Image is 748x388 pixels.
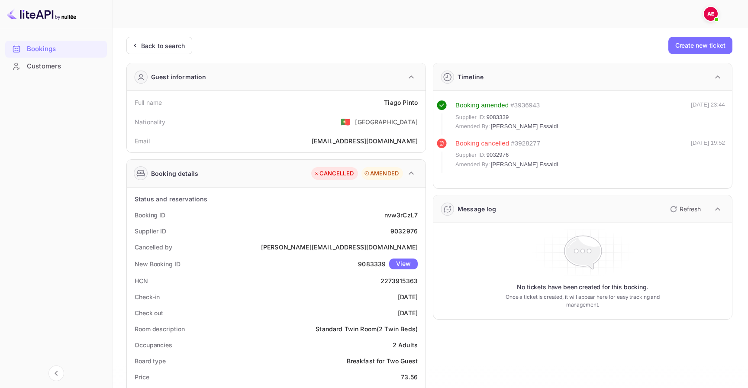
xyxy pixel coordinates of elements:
[135,372,149,382] div: Price
[390,226,418,236] div: 9032976
[455,160,490,169] span: Amended By:
[135,226,166,236] div: Supplier ID
[455,151,486,159] span: Supplier ID:
[5,41,107,58] div: Bookings
[355,117,418,126] div: [GEOGRAPHIC_DATA]
[341,114,351,129] span: United States
[455,113,486,122] span: Supplier ID:
[668,37,732,54] button: Create new ticket
[316,324,418,333] div: Standard Twin Room(2 Twin Beds)
[347,356,418,365] div: Breakfast for Two Guest
[704,7,718,21] img: Abdellah Essaidi
[135,210,165,220] div: Booking ID
[135,276,148,285] div: HCN
[5,41,107,57] a: Bookings
[141,41,185,50] div: Back to search
[261,242,418,252] div: [PERSON_NAME][EMAIL_ADDRESS][DOMAIN_NAME]
[393,340,418,349] div: 2 Adults
[313,169,354,178] div: CANCELLED
[503,293,663,309] p: Once a ticket is created, it will appear here for easy tracking and management.
[491,122,558,131] span: [PERSON_NAME] Essaidi
[135,324,184,333] div: Room description
[517,283,648,291] p: No tickets have been created for this booking.
[680,204,701,213] p: Refresh
[398,308,418,317] div: [DATE]
[135,292,160,301] div: Check-in
[691,100,725,135] div: [DATE] 23:44
[135,308,163,317] div: Check out
[384,98,418,107] div: Tiago Pinto
[135,242,172,252] div: Cancelled by
[5,58,107,75] div: Customers
[665,202,704,216] button: Refresh
[458,204,497,213] div: Message log
[135,356,166,365] div: Board type
[455,139,509,149] div: Booking cancelled
[511,139,540,149] div: # 3928277
[7,7,76,21] img: LiteAPI logo
[135,340,172,349] div: Occupancies
[27,44,103,54] div: Bookings
[135,136,150,145] div: Email
[380,276,418,285] div: 2273915363
[27,61,103,71] div: Customers
[364,169,399,178] div: AMENDED
[398,292,418,301] div: [DATE]
[312,136,418,145] div: [EMAIL_ADDRESS][DOMAIN_NAME]
[135,117,166,126] div: Nationality
[151,72,206,81] div: Guest information
[151,169,198,178] div: Booking details
[487,151,509,159] span: 9032976
[455,122,490,131] span: Amended By:
[455,100,509,110] div: Booking amended
[458,72,484,81] div: Timeline
[401,372,418,382] div: 73.56
[358,259,386,268] div: 9083339
[487,113,509,122] span: 9083339
[48,365,64,381] button: Collapse navigation
[384,210,418,220] div: nvw3rCzL7
[135,259,181,268] div: New Booking ID
[5,58,107,74] a: Customers
[135,98,162,107] div: Full name
[135,194,207,204] div: Status and reservations
[691,139,725,173] div: [DATE] 19:52
[389,259,418,269] button: View
[510,100,540,110] div: # 3936943
[491,160,558,169] span: [PERSON_NAME] Essaidi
